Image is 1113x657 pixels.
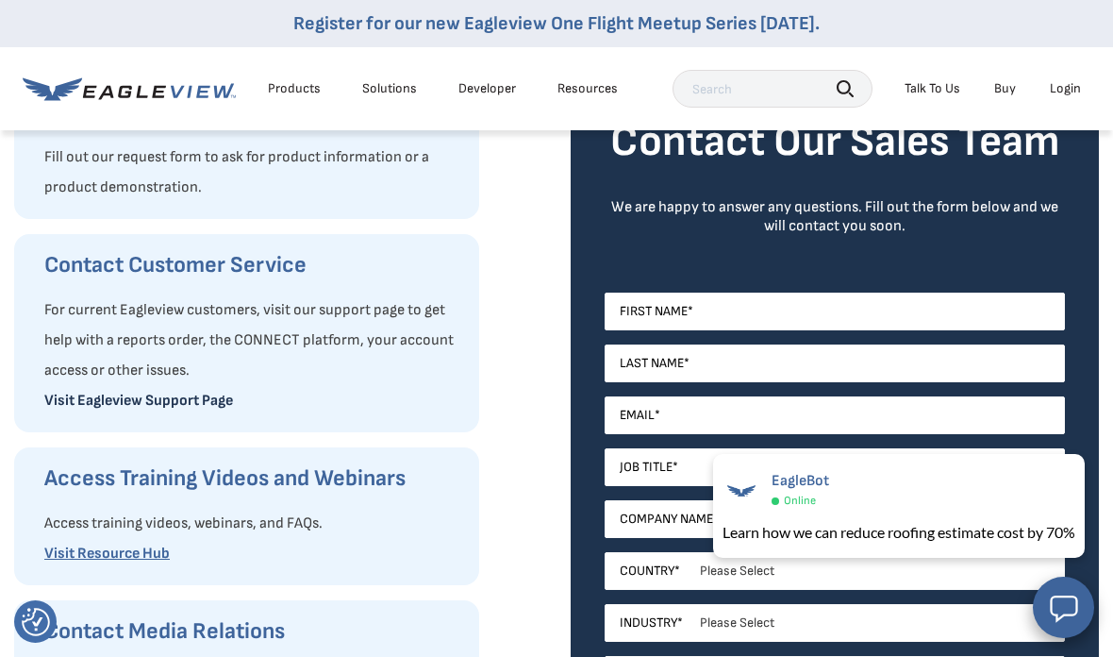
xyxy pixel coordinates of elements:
[44,392,233,410] a: Visit Eagleview Support Page
[905,80,960,97] div: Talk To Us
[772,472,829,490] span: EagleBot
[362,80,417,97] div: Solutions
[44,463,460,494] h3: Access Training Videos and Webinars
[44,143,460,203] p: Fill out our request form to ask for product information or a product demonstration.
[673,70,872,108] input: Search
[44,509,460,539] p: Access training videos, webinars, and FAQs.
[1033,577,1094,638] button: Open chat window
[605,198,1065,236] div: We are happy to answer any questions. Fill out the form below and we will contact you soon.
[44,250,460,280] h3: Contact Customer Service
[1050,80,1081,97] div: Login
[784,494,816,508] span: Online
[22,608,50,636] button: Consent Preferences
[44,616,460,647] h3: Contact Media Relations
[293,12,820,35] a: Register for our new Eagleview One Flight Meetup Series [DATE].
[723,521,1075,544] div: Learn how we can reduce roofing estimate cost by 70%
[22,608,50,636] img: Revisit consent button
[268,80,321,97] div: Products
[994,80,1016,97] a: Buy
[458,80,516,97] a: Developer
[44,295,460,386] p: For current Eagleview customers, visit our support page to get help with a reports order, the CON...
[610,116,1060,168] strong: Contact Our Sales Team
[44,545,170,563] a: Visit Resource Hub
[723,472,760,510] img: EagleBot
[557,80,618,97] div: Resources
